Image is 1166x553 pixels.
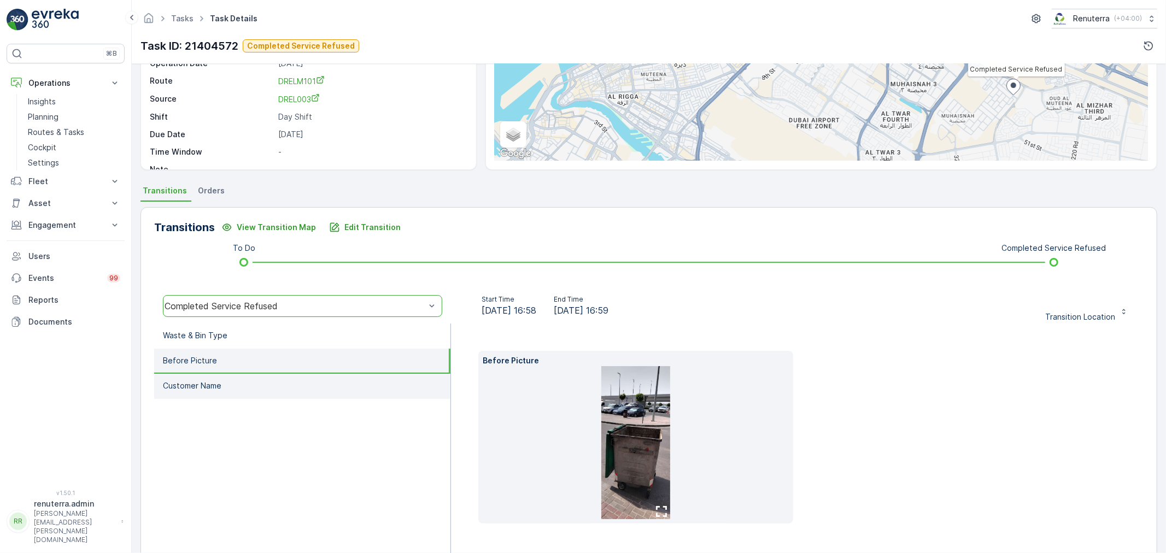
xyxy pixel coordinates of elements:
a: Cockpit [24,140,125,155]
p: Shift [150,111,274,122]
p: Documents [28,316,120,327]
p: Planning [28,111,58,122]
a: Reports [7,289,125,311]
img: Screenshot_2024-07-26_at_13.33.01.png [1052,13,1069,25]
p: Fleet [28,176,103,187]
p: 99 [109,274,118,283]
p: Completed Service Refused [247,40,355,51]
span: Task Details [208,13,260,24]
a: DREL003 [278,93,465,105]
span: Transitions [143,185,187,196]
p: Note [150,164,274,175]
button: View Transition Map [215,219,323,236]
p: Transitions [154,219,215,236]
p: Renuterra [1073,13,1110,24]
p: ( +04:00 ) [1114,14,1142,23]
p: Edit Transition [344,222,401,233]
a: Open this area in Google Maps (opens a new window) [497,146,534,161]
img: b391590762e04fc0a913c7154bbfb429.jpg [601,366,670,519]
p: Before Picture [163,355,217,366]
a: Tasks [171,14,194,23]
button: Completed Service Refused [243,39,359,52]
a: Routes & Tasks [24,125,125,140]
button: Transition Location [1039,297,1135,315]
p: Route [150,75,274,87]
p: Source [150,93,274,105]
p: Operations [28,78,103,89]
span: [DATE] 16:59 [554,304,608,317]
p: ⌘B [106,49,117,58]
span: v 1.50.1 [7,490,125,496]
p: Day Shift [278,111,465,122]
p: Reports [28,295,120,305]
p: Cockpit [28,142,56,153]
p: [PERSON_NAME][EMAIL_ADDRESS][PERSON_NAME][DOMAIN_NAME] [34,509,116,544]
p: Customer Name [163,380,221,391]
a: Users [7,245,125,267]
p: Transition Location [1045,311,1115,322]
p: Routes & Tasks [28,127,84,138]
p: Time Window [150,146,274,157]
a: DRELM101 [278,75,465,87]
button: Renuterra(+04:00) [1052,9,1157,28]
button: Operations [7,72,125,94]
a: Settings [24,155,125,170]
a: Events99 [7,267,125,289]
button: Edit Transition [323,219,407,236]
p: Task ID: 21404572 [140,38,238,54]
span: [DATE] 16:58 [482,304,536,317]
span: DRELM101 [278,77,325,86]
p: Asset [28,198,103,209]
p: Start Time [482,295,536,304]
a: Layers [501,122,525,146]
p: Events [28,273,101,284]
p: Insights [28,96,56,107]
p: [DATE] [278,129,465,140]
p: - [278,146,465,157]
div: RR [9,513,27,530]
p: Before Picture [483,355,789,366]
div: Completed Service Refused [165,301,425,311]
p: - [278,164,465,175]
button: Asset [7,192,125,214]
span: DREL003 [278,95,320,104]
p: Due Date [150,129,274,140]
img: logo_light-DOdMpM7g.png [32,9,79,31]
a: Insights [24,94,125,109]
p: To Do [233,243,255,254]
img: Google [497,146,534,161]
button: Fleet [7,170,125,192]
p: View Transition Map [237,222,316,233]
a: Planning [24,109,125,125]
img: logo [7,9,28,31]
p: End Time [554,295,608,304]
p: Settings [28,157,59,168]
button: RRrenuterra.admin[PERSON_NAME][EMAIL_ADDRESS][PERSON_NAME][DOMAIN_NAME] [7,498,125,544]
a: Homepage [143,16,155,26]
p: Engagement [28,220,103,231]
span: Orders [198,185,225,196]
p: Users [28,251,120,262]
a: Documents [7,311,125,333]
p: Completed Service Refused [1001,243,1106,254]
button: Engagement [7,214,125,236]
p: Waste & Bin Type [163,330,227,341]
p: renuterra.admin [34,498,116,509]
